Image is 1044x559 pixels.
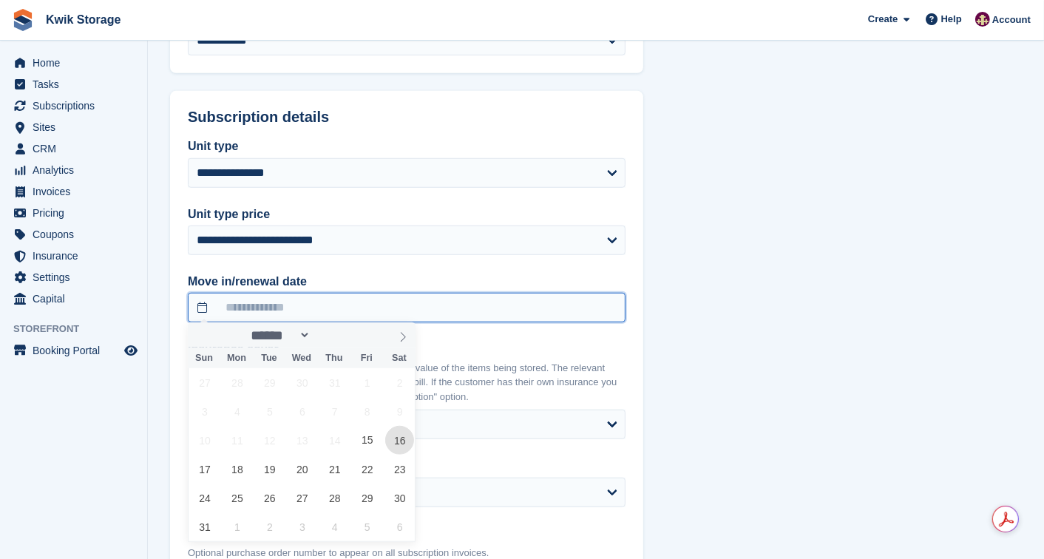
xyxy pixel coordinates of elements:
a: menu [7,224,140,245]
span: August 4, 2025 [223,397,251,426]
span: August 13, 2025 [288,426,316,455]
span: August 15, 2025 [353,426,382,455]
a: menu [7,160,140,180]
span: August 14, 2025 [320,426,349,455]
span: August 20, 2025 [288,455,316,484]
span: Subscriptions [33,95,121,116]
a: menu [7,203,140,223]
span: Wed [285,353,318,363]
span: August 10, 2025 [190,426,219,455]
span: Storefront [13,322,147,336]
a: menu [7,138,140,159]
span: Sun [188,353,220,363]
span: Sat [383,353,416,363]
span: August 2, 2025 [385,368,414,397]
span: July 27, 2025 [190,368,219,397]
span: August 30, 2025 [385,484,414,512]
a: menu [7,267,140,288]
span: August 5, 2025 [255,397,284,426]
span: Account [992,13,1031,27]
a: menu [7,340,140,361]
span: Home [33,52,121,73]
span: August 25, 2025 [223,484,251,512]
span: August 31, 2025 [190,512,219,541]
span: August 7, 2025 [320,397,349,426]
span: Capital [33,288,121,309]
span: Help [941,12,962,27]
span: Pricing [33,203,121,223]
a: menu [7,117,140,138]
span: Mon [220,353,253,363]
span: July 31, 2025 [320,368,349,397]
a: menu [7,95,140,116]
span: Booking Portal [33,340,121,361]
a: menu [7,52,140,73]
span: August 28, 2025 [320,484,349,512]
a: menu [7,288,140,309]
span: August 21, 2025 [320,455,349,484]
span: August 18, 2025 [223,455,251,484]
span: August 26, 2025 [255,484,284,512]
span: September 4, 2025 [320,512,349,541]
span: August 29, 2025 [353,484,382,512]
span: Fri [350,353,383,363]
label: Move in/renewal date [188,273,626,291]
span: August 22, 2025 [353,455,382,484]
span: August 19, 2025 [255,455,284,484]
span: Create [868,12,898,27]
span: September 6, 2025 [385,512,414,541]
span: Settings [33,267,121,288]
span: August 11, 2025 [223,426,251,455]
span: Invoices [33,181,121,202]
input: Year [311,328,357,343]
span: August 1, 2025 [353,368,382,397]
span: Coupons [33,224,121,245]
select: Month [246,328,311,343]
span: September 5, 2025 [353,512,382,541]
span: Tue [253,353,285,363]
img: ellie tragonette [975,12,990,27]
span: Thu [318,353,350,363]
h2: Subscription details [188,109,626,126]
span: September 1, 2025 [223,512,251,541]
span: August 8, 2025 [353,397,382,426]
a: menu [7,181,140,202]
span: CRM [33,138,121,159]
img: stora-icon-8386f47178a22dfd0bd8f6a31ec36ba5ce8667c1dd55bd0f319d3a0aa187defe.svg [12,9,34,31]
a: menu [7,74,140,95]
span: July 30, 2025 [288,368,316,397]
span: Insurance [33,245,121,266]
span: July 29, 2025 [255,368,284,397]
span: July 28, 2025 [223,368,251,397]
span: August 16, 2025 [385,426,414,455]
span: August 17, 2025 [190,455,219,484]
span: August 27, 2025 [288,484,316,512]
label: Unit type price [188,206,626,223]
span: September 3, 2025 [288,512,316,541]
span: Analytics [33,160,121,180]
a: Kwik Storage [40,7,126,32]
span: August 9, 2025 [385,397,414,426]
a: menu [7,245,140,266]
span: Tasks [33,74,121,95]
span: September 2, 2025 [255,512,284,541]
span: August 23, 2025 [385,455,414,484]
span: August 3, 2025 [190,397,219,426]
span: August 24, 2025 [190,484,219,512]
a: Preview store [122,342,140,359]
span: August 12, 2025 [255,426,284,455]
label: Unit type [188,138,626,155]
span: August 6, 2025 [288,397,316,426]
span: Sites [33,117,121,138]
